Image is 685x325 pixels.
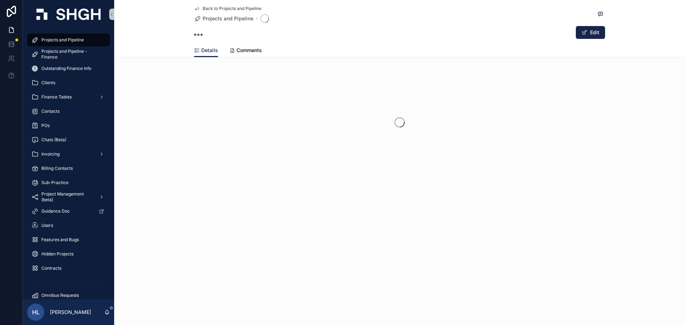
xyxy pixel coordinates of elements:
a: Projects and Pipeline - Finance [27,48,110,61]
span: Comments [237,47,262,54]
span: Omnibus Requests [41,293,79,298]
a: Sub-Practice [27,176,110,189]
span: Project Management (beta) [41,191,93,203]
a: Outstanding Finance Info [27,62,110,75]
span: Details [201,47,218,54]
span: POs [41,123,50,128]
span: Invoicing [41,151,60,157]
span: Guidance Doc [41,208,70,214]
a: Finance Tables [27,91,110,103]
span: Clients [41,80,55,86]
span: Finance Tables [41,94,72,100]
a: Features and Bugs [27,233,110,246]
span: Projects and Pipeline - Finance [41,49,103,60]
span: Projects and Pipeline [203,15,253,22]
a: Invoicing [27,148,110,161]
a: Projects and Pipeline [194,15,253,22]
span: Users [41,223,53,228]
a: Contracts [27,262,110,275]
button: Edit [576,26,605,39]
span: Billing Contacts [41,166,73,171]
a: Projects and Pipeline [27,34,110,46]
a: Hidden Projects [27,248,110,260]
a: Project Management (beta) [27,191,110,203]
span: Sub-Practice [41,180,68,186]
a: Omnibus Requests [27,289,110,302]
a: Users [27,219,110,232]
div: scrollable content [23,29,114,299]
span: Contacts [41,108,60,114]
a: Contacts [27,105,110,118]
span: HL [32,308,40,316]
a: Chats (Beta) [27,133,110,146]
span: Hidden Projects [41,251,73,257]
a: Clients [27,76,110,89]
p: [PERSON_NAME] [50,309,91,316]
a: Comments [229,44,262,58]
a: Details [194,44,218,57]
a: Back to Projects and Pipeline [194,6,262,11]
span: Chats (Beta) [41,137,66,143]
img: App logo [36,9,101,20]
span: Projects and Pipeline [41,37,84,43]
a: POs [27,119,110,132]
span: Contracts [41,265,61,271]
a: Guidance Doc [27,205,110,218]
span: Features and Bugs [41,237,79,243]
span: Outstanding Finance Info [41,66,91,71]
span: Back to Projects and Pipeline [203,6,262,11]
a: Billing Contacts [27,162,110,175]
